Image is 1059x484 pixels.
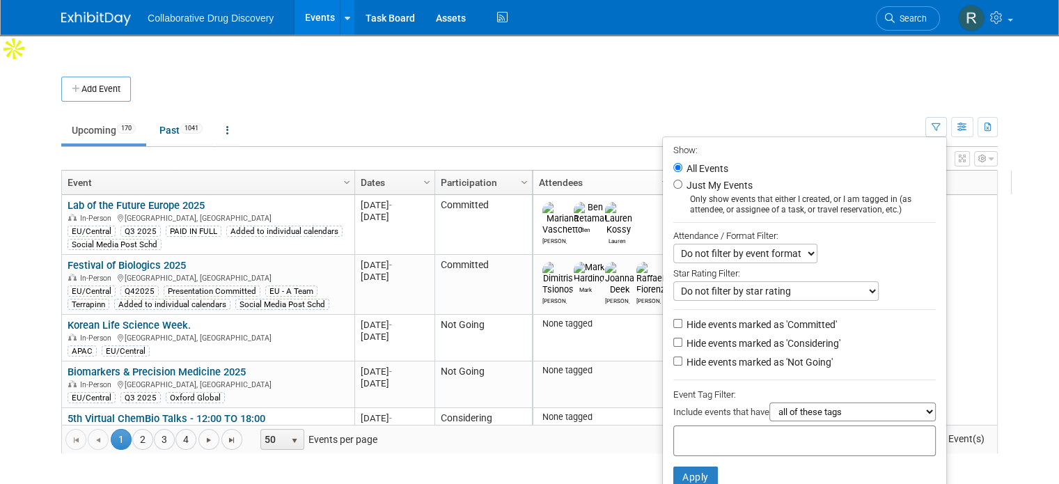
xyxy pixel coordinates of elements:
[88,429,109,450] a: Go to the previous page
[574,262,604,284] img: Mark Harding
[434,361,532,408] td: Not Going
[340,171,355,192] a: Column Settings
[154,429,175,450] a: 3
[895,13,927,24] span: Search
[636,262,670,295] img: Raffaele Fiorenza
[389,413,392,423] span: -
[289,435,300,446] span: select
[148,13,274,24] span: Collaborative Drug Discovery
[574,284,598,293] div: Mark Harding
[111,429,132,450] span: 1
[542,202,583,235] img: Mariana Vaschetto
[175,429,196,450] a: 4
[70,435,81,446] span: Go to the first page
[673,403,936,426] div: Include events that have
[605,295,629,304] div: Joanna Deek
[261,430,285,449] span: 50
[68,214,77,221] img: In-Person Event
[574,224,598,233] div: Ben Retamal
[389,366,392,377] span: -
[361,424,428,436] div: [DATE]
[605,202,632,235] img: Lauren Kossy
[605,235,629,244] div: Lauren Kossy
[684,318,837,331] label: Hide events marked as 'Committed'
[68,199,205,212] a: Lab of the Future Europe 2025
[574,202,606,224] img: Ben Retamal
[61,77,131,102] button: Add Event
[68,286,116,297] div: EU/Central
[61,117,146,143] a: Upcoming170
[235,299,329,310] div: Social Media Post Schd
[68,171,345,194] a: Event
[876,6,940,31] a: Search
[68,380,77,387] img: In-Person Event
[68,366,246,378] a: Biomarkers & Precision Medicine 2025
[180,123,203,134] span: 1041
[68,319,191,331] a: Korean Life Science Week.
[389,200,392,210] span: -
[68,226,116,237] div: EU/Central
[65,429,86,450] a: Go to the first page
[673,387,936,403] div: Event Tag Filter:
[434,255,532,315] td: Committed
[434,408,532,455] td: Considering
[673,228,936,244] div: Attendance / Format Filter:
[636,295,661,304] div: Raffaele Fiorenza
[361,412,428,424] div: [DATE]
[673,194,936,215] div: Only show events that either I created, or I am tagged in (as attendee, or assignee of a task, or...
[361,366,428,377] div: [DATE]
[361,331,428,343] div: [DATE]
[389,260,392,270] span: -
[421,177,432,188] span: Column Settings
[68,239,162,250] div: Social Media Post Schd
[684,164,728,173] label: All Events
[93,435,104,446] span: Go to the previous page
[389,320,392,330] span: -
[164,286,260,297] div: Presentation Committed
[684,336,840,350] label: Hide events marked as 'Considering'
[166,226,221,237] div: PAID IN FULL
[68,299,109,310] div: Terrapinn
[605,262,634,295] img: Joanna Deek
[68,259,186,272] a: Festival of Biologics 2025
[68,212,348,224] div: [GEOGRAPHIC_DATA], [GEOGRAPHIC_DATA]
[684,178,753,192] label: Just My Events
[243,429,391,450] span: Events per page
[542,295,567,304] div: Dimitris Tsionos
[226,226,343,237] div: Added to individual calendars
[539,365,668,376] div: None tagged
[102,345,150,357] div: EU/Central
[68,345,97,357] div: APAC
[198,429,219,450] a: Go to the next page
[68,274,77,281] img: In-Person Event
[673,263,936,281] div: Star Rating Filter:
[542,262,574,295] img: Dimitris Tsionos
[117,123,136,134] span: 170
[361,171,425,194] a: Dates
[361,377,428,389] div: [DATE]
[80,214,116,223] span: In-Person
[61,12,131,26] img: ExhibitDay
[68,392,116,403] div: EU/Central
[542,235,567,244] div: Mariana Vaschetto
[684,355,833,369] label: Hide events marked as 'Not Going'
[68,378,348,390] div: [GEOGRAPHIC_DATA], [GEOGRAPHIC_DATA]
[361,271,428,283] div: [DATE]
[203,435,214,446] span: Go to the next page
[361,199,428,211] div: [DATE]
[265,286,317,297] div: EU - A Team
[221,429,242,450] a: Go to the last page
[361,319,428,331] div: [DATE]
[68,412,265,425] a: 5th Virtual ChemBio Talks - 12:00 TO 18:00
[80,334,116,343] span: In-Person
[434,315,532,361] td: Not Going
[517,171,533,192] a: Column Settings
[68,334,77,341] img: In-Person Event
[673,141,936,158] div: Show:
[539,318,668,329] div: None tagged
[441,171,523,194] a: Participation
[434,195,532,255] td: Committed
[361,211,428,223] div: [DATE]
[658,171,673,192] a: Column Settings
[659,177,670,188] span: Column Settings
